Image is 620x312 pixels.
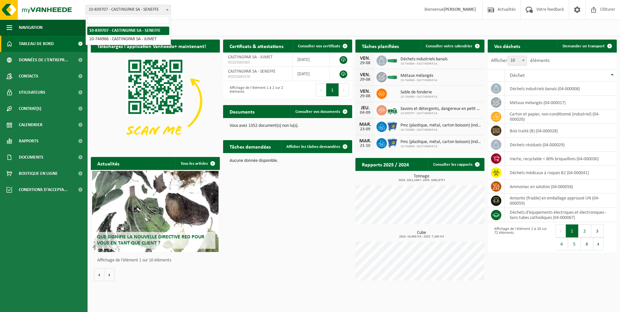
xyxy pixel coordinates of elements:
[228,74,287,79] span: RED25005370
[505,138,617,152] td: déchets résiduels (04-000029)
[566,224,578,237] button: 1
[228,69,276,74] span: CASTINGPAR SA - SENEFFE
[97,258,217,263] p: Affichage de l'élément 1 sur 10 éléments
[505,152,617,166] td: inerte, recyclable < 80% briquaillons (04-000030)
[359,94,372,99] div: 29-08
[359,235,484,238] span: 2024: 10,600 m3 - 2025: 7,280 m3
[505,194,617,208] td: amiante (friable) en emballage approuvé UN (04-000059)
[91,40,212,52] h2: Téléchargez l'application Vanheede+ maintenant!
[359,78,372,82] div: 29-08
[359,174,484,182] h3: Tonnage
[400,139,481,145] span: Pmc (plastique, métal, carton boisson) (industriel)
[421,40,484,53] a: Consulter votre calendrier
[491,58,550,63] label: Afficher éléments
[555,224,566,237] button: Previous
[359,72,372,78] div: VEN.
[581,237,593,250] button: 8
[491,224,549,251] div: Affichage de l'élément 1 à 10 sur 72 éléments
[505,180,617,194] td: Ammoniac en solution (04-000058)
[326,83,339,96] button: 1
[355,158,415,171] h2: Rapports 2025 / 2024
[400,57,447,62] span: Déchets industriels banals
[387,104,398,115] img: BL-LQ-LV
[293,40,352,53] a: Consulter vos certificats
[568,237,581,250] button: 5
[86,5,171,14] span: 10-839707 - CASTINGPAR SA - SENEFFE
[400,73,437,78] span: Métaux mélangés
[426,44,472,48] span: Consulter votre calendrier
[387,121,398,132] img: WB-0660-HPE-BE-01
[286,145,340,149] span: Afficher les tâches demandées
[19,19,42,36] span: Navigation
[97,234,204,246] span: Que signifie la nouvelle directive RED pour vous en tant que client ?
[19,52,68,68] span: Données de l'entrepr...
[292,53,329,67] td: [DATE]
[359,179,484,182] span: 2024: 1912,249 t - 2025: 1084,873 t
[355,40,405,52] h2: Tâches planifiées
[444,7,476,12] strong: [PERSON_NAME]
[400,128,481,132] span: 10-744966 - CASTINGPAR SA
[557,40,616,53] a: Demander un transport
[298,44,340,48] span: Consulter vos certificats
[92,171,219,252] a: Que signifie la nouvelle directive RED pour vous en tant que client ?
[230,159,346,163] p: Aucune donnée disponible.
[19,84,45,101] span: Utilisateurs
[316,83,326,96] button: Previous
[387,137,398,148] img: WB-0660-HPE-BE-01
[91,53,220,150] img: Download de VHEPlus App
[359,111,372,115] div: 04-09
[19,133,39,149] span: Rapports
[104,268,114,281] button: Volgende
[87,27,169,35] li: 10-839707 - CASTINGPAR SA - SENEFFE
[505,166,617,180] td: déchets médicaux à risques B2 (04-000041)
[281,140,352,153] a: Afficher les tâches demandées
[359,89,372,94] div: VEN.
[505,208,617,222] td: déchets d'équipements électriques et électroniques - Sans tubes cathodiques (04-000067)
[505,82,617,96] td: déchets industriels banals (04-000008)
[400,78,437,82] span: 10-744966 - CASTINGPAR SA
[400,95,437,99] span: 10-744966 - CASTINGPAR SA
[359,127,372,132] div: 23-09
[94,268,104,281] button: Vorige
[228,60,287,65] span: RED25005365
[19,36,54,52] span: Tableau de bord
[295,110,340,114] span: Consulter vos documents
[290,105,352,118] a: Consulter vos documents
[593,237,603,250] button: Next
[86,5,171,15] span: 10-839707 - CASTINGPAR SA - SENEFFE
[578,224,591,237] button: 2
[505,96,617,110] td: métaux mélangés (04-000017)
[226,83,284,97] div: Affichage de l'élément 1 à 2 sur 2 éléments
[223,40,290,52] h2: Certificats & attestations
[555,237,568,250] button: 4
[19,182,68,198] span: Conditions d'accepta...
[228,55,273,60] span: CASTINGPAR SA - JUMET
[400,112,481,115] span: 10-839707 - CASTINGPAR SA
[359,231,484,238] h3: Cube
[400,145,481,149] span: 10-744966 - CASTINGPAR SA
[387,57,398,63] img: HK-XC-20-GN-00
[359,56,372,61] div: VEN.
[230,124,346,128] p: Vous avez 1352 document(s) non lu(s).
[19,117,42,133] span: Calendrier
[19,101,41,117] span: Contrat(s)
[359,138,372,144] div: MAR.
[292,67,329,81] td: [DATE]
[400,62,447,66] span: 10-744966 - CASTINGPAR SA
[19,68,38,84] span: Contacts
[400,106,481,112] span: Savons et détergents, dangereux en petit emballage
[508,56,527,65] span: 10
[359,61,372,66] div: 29-08
[510,73,525,78] span: Déchet
[505,124,617,138] td: bois traité (B) (04-000028)
[387,74,398,79] img: HK-XC-20-GN-00
[223,105,261,118] h2: Documents
[87,35,169,43] li: 10-744966 - CASTINGPAR SA - JUMET
[91,157,126,170] h2: Actualités
[505,110,617,124] td: carton et papier, non-conditionné (industriel) (04-000026)
[591,224,604,237] button: 3
[339,83,349,96] button: Next
[19,149,43,165] span: Documents
[19,165,58,182] span: Boutique en ligne
[507,56,527,66] span: 10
